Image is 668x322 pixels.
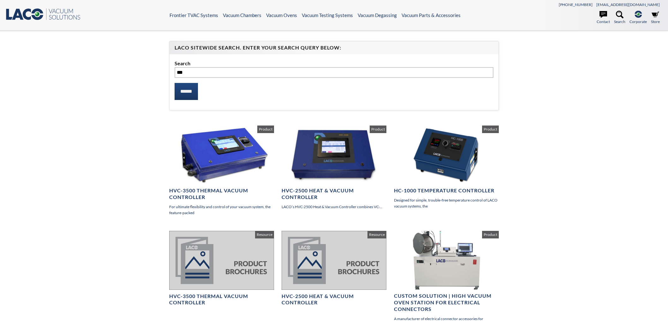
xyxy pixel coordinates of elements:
[169,126,274,216] a: HVC-3500 Thermal Vacuum Controller For ultimate flexibility and control of your vacuum system, th...
[170,12,218,18] a: Frontier TVAC Systems
[394,197,499,209] p: Designed for simple, trouble-free temperature control of LACO vacuum systems, the
[402,12,461,18] a: Vacuum Parts & Accessories
[282,231,386,306] a: HVC-2500 Heat & Vacuum Controller Resource
[302,12,353,18] a: Vacuum Testing Systems
[169,293,274,306] h4: HVC-3500 Thermal Vacuum Controller
[482,231,499,238] span: Product
[169,204,274,216] p: For ultimate flexibility and control of your vacuum system, the feature-packed
[394,187,499,194] h4: HC-1000 Temperature Controller
[282,187,386,201] h4: HVC-2500 Heat & Vacuum Controller
[169,187,274,201] h4: HVC-3500 Thermal Vacuum Controller
[370,126,386,133] span: Product
[597,11,610,25] a: Contact
[394,126,499,209] a: HC-1000 Temperature Controller Designed for simple, trouble-free temperature control of LACO vacu...
[367,231,386,238] span: Resource
[255,231,274,238] span: Resource
[651,11,660,25] a: Store
[596,2,660,7] a: [EMAIL_ADDRESS][DOMAIN_NAME]
[394,293,499,312] h4: Custom Solution | High Vacuum Oven Station for Electrical Connectors
[614,11,625,25] a: Search
[175,59,493,67] label: Search
[282,126,386,210] a: HVC-2500 Heat & Vacuum Controller LACO’s HVC-2500 Heat & Vacuum Controller combines VC-... Product
[266,12,297,18] a: Vacuum Ovens
[559,2,593,7] a: [PHONE_NUMBER]
[175,44,493,51] h4: LACO Sitewide Search. Enter your Search Query Below:
[482,126,499,133] span: Product
[169,231,274,306] a: HVC-3500 Thermal Vacuum Controller Resource
[223,12,261,18] a: Vacuum Chambers
[282,204,386,210] p: LACO’s HVC-2500 Heat & Vacuum Controller combines VC-...
[282,293,386,306] h4: HVC-2500 Heat & Vacuum Controller
[629,19,647,25] span: Corporate
[257,126,274,133] span: Product
[358,12,397,18] a: Vacuum Degassing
